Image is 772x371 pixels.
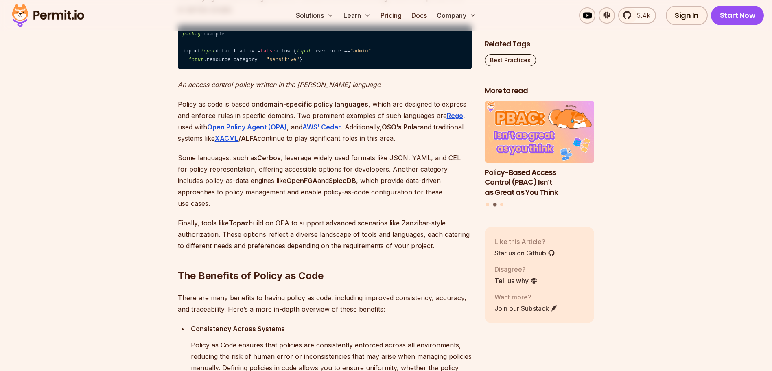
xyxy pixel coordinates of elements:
button: Solutions [293,7,337,24]
img: Permit logo [8,2,88,29]
span: false [260,48,276,54]
p: Finally, tools like build on OPA to support advanced scenarios like Zanzibar-style authorization.... [178,217,472,251]
a: Pricing [377,7,405,24]
button: Company [433,7,479,24]
a: Join our Substack [494,303,558,313]
button: Learn [340,7,374,24]
span: "sensitive" [267,57,300,63]
code: example import default allow = allow { .user.role == .resource.category == } [178,25,472,69]
button: Go to slide 3 [500,203,503,206]
a: Sign In [666,6,708,25]
p: There are many benefits to having policy as code, including improved consistency, accuracy, and t... [178,292,472,315]
a: 5.4k [618,7,656,24]
span: input [188,57,203,63]
span: input [296,48,311,54]
h2: Related Tags [485,39,595,49]
span: "admin" [350,48,371,54]
span: 5.4k [632,11,650,20]
p: Want more? [494,292,558,301]
button: Go to slide 2 [493,203,496,206]
button: Go to slide 1 [486,203,489,206]
h2: More to read [485,86,595,96]
h2: The Benefits of Policy as Code [178,237,472,282]
h3: Policy-Based Access Control (PBAC) Isn’t as Great as You Think [485,167,595,197]
a: Star us on Github [494,248,555,258]
img: Policy-Based Access Control (PBAC) Isn’t as Great as You Think [485,101,595,163]
a: AWS’ Cedar [302,123,341,131]
p: Like this Article? [494,236,555,246]
em: An access control policy written in the [PERSON_NAME] language [178,81,381,89]
p: Policy as code is based on , which are designed to express and enforce rules in specific domains.... [178,98,472,144]
strong: OpenFGA [286,177,317,185]
span: package [183,31,203,37]
p: Disagree? [494,264,538,274]
strong: Topaz [229,219,249,227]
strong: OSO’s Polar [382,123,420,131]
a: Docs [408,7,430,24]
strong: SpiceDB [329,177,356,185]
a: Start Now [711,6,764,25]
div: Posts [485,101,595,207]
li: 2 of 3 [485,101,595,198]
strong: Cerbos [257,154,281,162]
a: Tell us why [494,275,538,285]
strong: /ALFA [238,134,258,142]
a: Best Practices [485,54,536,66]
a: XACML [215,134,238,142]
p: Some languages, such as , leverage widely used formats like JSON, YAML, and CEL for policy repres... [178,152,472,209]
strong: Consistency Across Systems [191,325,285,333]
strong: domain-specific policy languages [260,100,368,108]
span: input [201,48,216,54]
a: Open Policy Agent (OPA) [207,123,287,131]
a: Policy-Based Access Control (PBAC) Isn’t as Great as You ThinkPolicy-Based Access Control (PBAC) ... [485,101,595,198]
a: Rego [447,111,463,120]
